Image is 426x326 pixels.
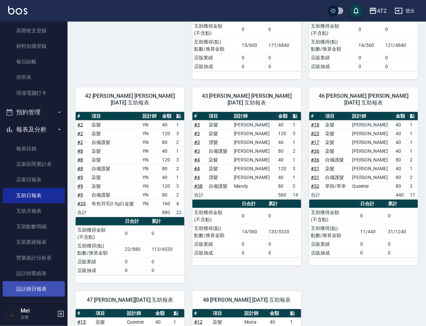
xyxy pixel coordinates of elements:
td: 店販抽成 [309,62,357,71]
td: 11 [408,190,418,199]
td: 40 [160,147,175,155]
th: 點 [291,112,301,121]
td: 有色羽毛0.5g白金髮 [90,199,141,208]
td: 染髮 [207,129,232,138]
a: 店家區間累計表 [3,156,65,172]
td: 0 [386,208,418,224]
button: save [349,4,363,18]
td: 40 [394,138,408,147]
a: #3 [194,131,200,136]
td: 1 [408,138,418,147]
td: 店販抽成 [192,248,240,257]
td: 0 [357,62,383,71]
table: a dense table [192,13,301,71]
td: 互助獲得金額 (不含點) [192,208,240,224]
td: 0 [386,248,418,257]
td: YN [141,138,160,147]
td: 120 [277,164,291,173]
a: 報表目錄 [3,141,65,156]
table: a dense table [192,200,301,258]
a: #32 [311,183,319,189]
td: 80 [277,147,291,155]
a: #23 [311,131,319,136]
td: 染髮 [90,147,141,155]
td: 互助獲得(點) 點數/換算金額 [192,224,240,240]
td: 0 [150,266,184,275]
td: 染髮 [90,129,141,138]
a: 互助月報表 [3,203,65,219]
div: AT2 [377,7,387,15]
th: 項目 [211,309,243,318]
td: 560 [277,190,291,199]
td: 染髮 [323,138,350,147]
a: 店家日報表 [3,172,65,187]
th: 項目 [323,112,350,121]
td: 染髮 [207,164,232,173]
td: 40 [277,173,291,182]
td: [PERSON_NAME] [232,120,277,129]
td: 1 [408,120,418,129]
a: 設計師業績分析表 [3,297,65,312]
td: 80 [160,138,175,147]
td: 40 [394,147,408,155]
td: [PERSON_NAME] [350,164,394,173]
td: 自備護髮 [207,182,232,190]
td: YN [141,155,160,164]
th: 項目 [94,309,125,318]
td: 0 [267,248,301,257]
a: #9 [77,192,83,198]
td: 0 [267,22,301,37]
table: a dense table [192,112,301,200]
td: 0 [240,62,267,71]
td: [PERSON_NAME] [350,120,394,129]
table: a dense table [309,200,418,258]
a: 設計師業績表 [3,266,65,281]
td: 11/440 [359,224,387,240]
td: [PERSON_NAME] [232,155,277,164]
a: #4 [194,166,200,171]
td: 22/880 [123,241,150,257]
td: 0 [240,22,267,37]
td: YN [141,182,160,190]
table: a dense table [309,13,418,71]
img: Logo [8,6,27,14]
td: 自備護髮 [323,173,350,182]
button: 報表及分析 [3,121,65,138]
a: #18 [311,122,319,127]
a: 高階收支登錄 [3,23,65,38]
td: 互助獲得金額 (不含點) [309,22,357,37]
td: 3 [175,129,184,138]
a: #36 [311,157,319,162]
td: 1 [408,147,418,155]
th: 設計師 [243,309,268,318]
table: a dense table [309,112,418,200]
td: 3 [291,129,301,138]
td: [PERSON_NAME] [232,129,277,138]
td: Queenie [350,182,394,190]
td: 22 [175,208,184,217]
td: 漂髮 [207,173,232,182]
td: 0 [240,240,267,248]
a: #9 [77,183,83,189]
td: 80 [394,155,408,164]
td: 互助獲得金額 (不含點) [76,226,123,241]
th: 日合計 [240,200,267,208]
td: 113/4520 [150,241,184,257]
td: 0 [267,53,301,62]
th: 日合計 [359,200,387,208]
img: Person [5,307,19,321]
a: #4 [194,175,200,180]
a: #3 [194,148,200,154]
td: 1 [291,155,301,164]
a: #8 [77,148,83,154]
td: 互助獲得(點) 點數/換算金額 [309,224,359,240]
td: 15/600 [240,37,267,53]
td: 店販業績 [76,257,123,266]
td: 3 [175,182,184,190]
td: 0 [267,62,301,71]
a: #8 [77,157,83,162]
th: 金額 [160,112,175,121]
td: 0 [359,240,387,248]
th: 金額 [394,112,408,121]
a: #12 [194,319,203,325]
